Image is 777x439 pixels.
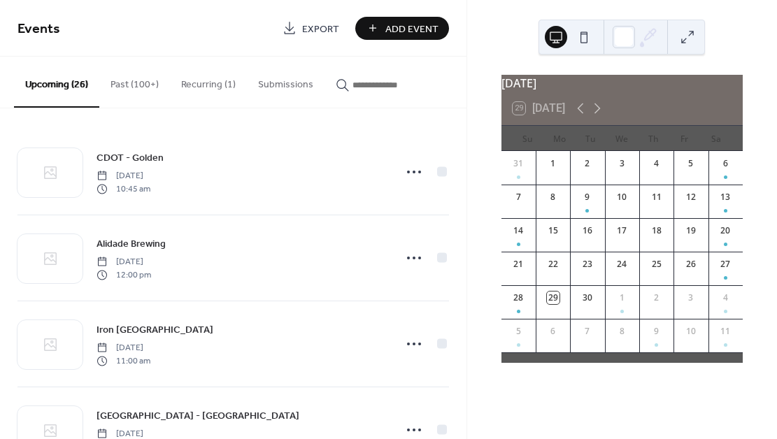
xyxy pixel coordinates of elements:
[543,126,575,151] div: Mo
[685,258,697,271] div: 26
[97,237,166,252] span: Alidade Brewing
[719,191,732,203] div: 13
[97,354,150,367] span: 11:00 am
[581,224,594,237] div: 16
[650,157,663,170] div: 4
[575,126,606,151] div: Tu
[581,157,594,170] div: 2
[99,57,170,106] button: Past (100+)
[512,191,525,203] div: 7
[685,191,697,203] div: 12
[669,126,700,151] div: Fr
[547,224,559,237] div: 15
[719,325,732,338] div: 11
[615,191,628,203] div: 10
[581,191,594,203] div: 9
[547,157,559,170] div: 1
[606,126,638,151] div: We
[719,292,732,304] div: 4
[97,342,150,354] span: [DATE]
[700,126,732,151] div: Sa
[685,157,697,170] div: 5
[615,224,628,237] div: 17
[615,292,628,304] div: 1
[685,224,697,237] div: 19
[247,57,325,106] button: Submissions
[272,17,350,40] a: Export
[302,22,339,36] span: Export
[719,258,732,271] div: 27
[97,268,151,281] span: 12:00 pm
[97,322,213,338] a: Iron [GEOGRAPHIC_DATA]
[615,258,628,271] div: 24
[685,292,697,304] div: 3
[97,236,166,252] a: Alidade Brewing
[14,57,99,108] button: Upcoming (26)
[650,224,663,237] div: 18
[581,292,594,304] div: 30
[97,256,151,268] span: [DATE]
[512,157,525,170] div: 31
[97,323,213,338] span: Iron [GEOGRAPHIC_DATA]
[513,126,544,151] div: Su
[615,325,628,338] div: 8
[512,325,525,338] div: 5
[650,191,663,203] div: 11
[685,325,697,338] div: 10
[512,292,525,304] div: 28
[650,258,663,271] div: 25
[97,151,164,166] span: CDOT - Golden
[638,126,669,151] div: Th
[97,409,299,424] span: [GEOGRAPHIC_DATA] - [GEOGRAPHIC_DATA]
[719,224,732,237] div: 20
[17,15,60,43] span: Events
[385,22,439,36] span: Add Event
[512,258,525,271] div: 21
[97,150,164,166] a: CDOT - Golden
[512,224,525,237] div: 14
[501,75,743,92] div: [DATE]
[547,325,559,338] div: 6
[355,17,449,40] button: Add Event
[547,258,559,271] div: 22
[650,292,663,304] div: 2
[581,325,594,338] div: 7
[97,170,150,182] span: [DATE]
[615,157,628,170] div: 3
[97,182,150,195] span: 10:45 am
[547,191,559,203] div: 8
[547,292,559,304] div: 29
[170,57,247,106] button: Recurring (1)
[97,408,299,424] a: [GEOGRAPHIC_DATA] - [GEOGRAPHIC_DATA]
[650,325,663,338] div: 9
[719,157,732,170] div: 6
[581,258,594,271] div: 23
